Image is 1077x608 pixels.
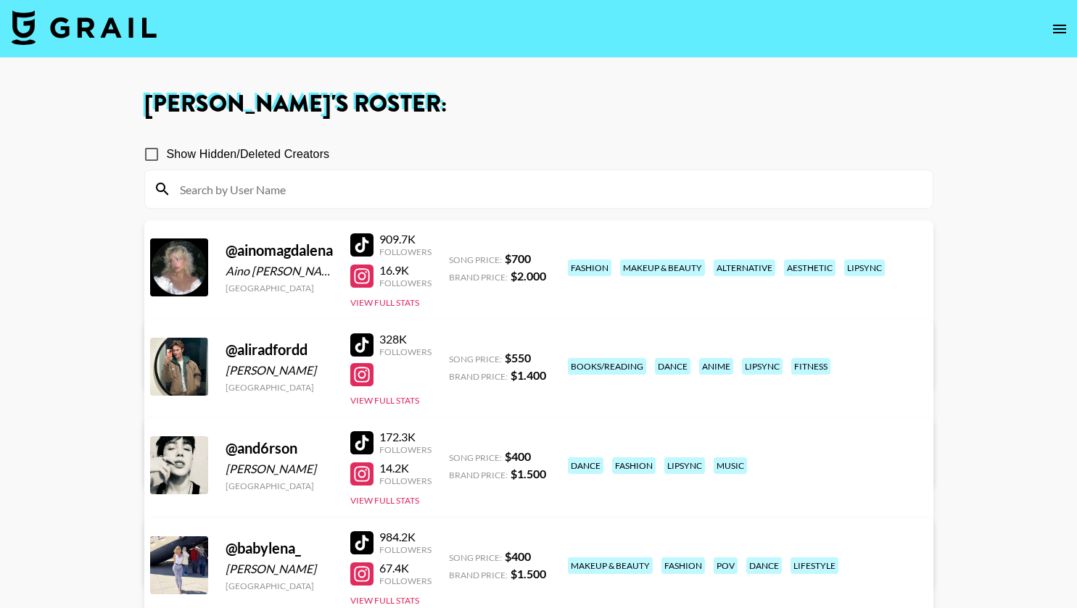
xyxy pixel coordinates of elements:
[655,358,690,375] div: dance
[714,557,738,574] div: pov
[449,272,508,283] span: Brand Price:
[505,549,531,563] strong: $ 400
[568,358,646,375] div: books/reading
[226,283,333,293] div: [GEOGRAPHIC_DATA]
[699,358,733,375] div: anime
[742,358,783,375] div: lipsync
[226,480,333,491] div: [GEOGRAPHIC_DATA]
[12,10,157,45] img: Grail Talent
[620,259,705,276] div: makeup & beauty
[379,346,432,357] div: Followers
[449,570,508,580] span: Brand Price:
[511,368,546,382] strong: $ 1.400
[379,461,432,475] div: 14.2K
[791,557,838,574] div: lifestyle
[171,178,924,201] input: Search by User Name
[379,332,432,346] div: 328K
[844,259,885,276] div: lipsync
[449,354,502,365] span: Song Price:
[505,251,531,265] strong: $ 700
[568,457,603,474] div: dance
[379,544,432,555] div: Followers
[226,539,333,557] div: @ babylena_
[226,241,333,259] div: @ ainomagdalena
[612,457,656,474] div: fashion
[511,567,546,580] strong: $ 1.500
[379,430,432,444] div: 172.3K
[379,263,432,278] div: 16.9K
[350,595,419,606] button: View Full Stats
[714,457,747,474] div: music
[379,561,432,575] div: 67.4K
[226,580,333,591] div: [GEOGRAPHIC_DATA]
[144,93,933,116] h1: [PERSON_NAME] 's Roster:
[226,462,333,476] div: [PERSON_NAME]
[226,264,333,278] div: Aino [PERSON_NAME] [PERSON_NAME] Harakka
[379,444,432,455] div: Followers
[1045,14,1074,43] button: open drawer
[350,395,419,406] button: View Full Stats
[226,382,333,393] div: [GEOGRAPHIC_DATA]
[449,254,502,265] span: Song Price:
[449,470,508,480] span: Brand Price:
[379,246,432,257] div: Followers
[379,232,432,246] div: 909.7K
[379,475,432,486] div: Followers
[350,495,419,506] button: View Full Stats
[226,363,333,378] div: [PERSON_NAME]
[449,371,508,382] span: Brand Price:
[449,452,502,463] span: Song Price:
[226,439,333,457] div: @ and6rson
[511,269,546,283] strong: $ 2.000
[379,530,432,544] div: 984.2K
[505,449,531,463] strong: $ 400
[661,557,705,574] div: fashion
[511,467,546,480] strong: $ 1.500
[664,457,705,474] div: lipsync
[746,557,782,574] div: dance
[350,297,419,308] button: View Full Stats
[379,575,432,586] div: Followers
[568,259,611,276] div: fashion
[226,341,333,359] div: @ aliradfordd
[791,358,830,375] div: fitness
[568,557,653,574] div: makeup & beauty
[167,146,330,163] span: Show Hidden/Deleted Creators
[784,259,835,276] div: aesthetic
[714,259,775,276] div: alternative
[449,552,502,563] span: Song Price:
[505,351,531,365] strong: $ 550
[226,562,333,576] div: [PERSON_NAME]
[379,278,432,288] div: Followers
